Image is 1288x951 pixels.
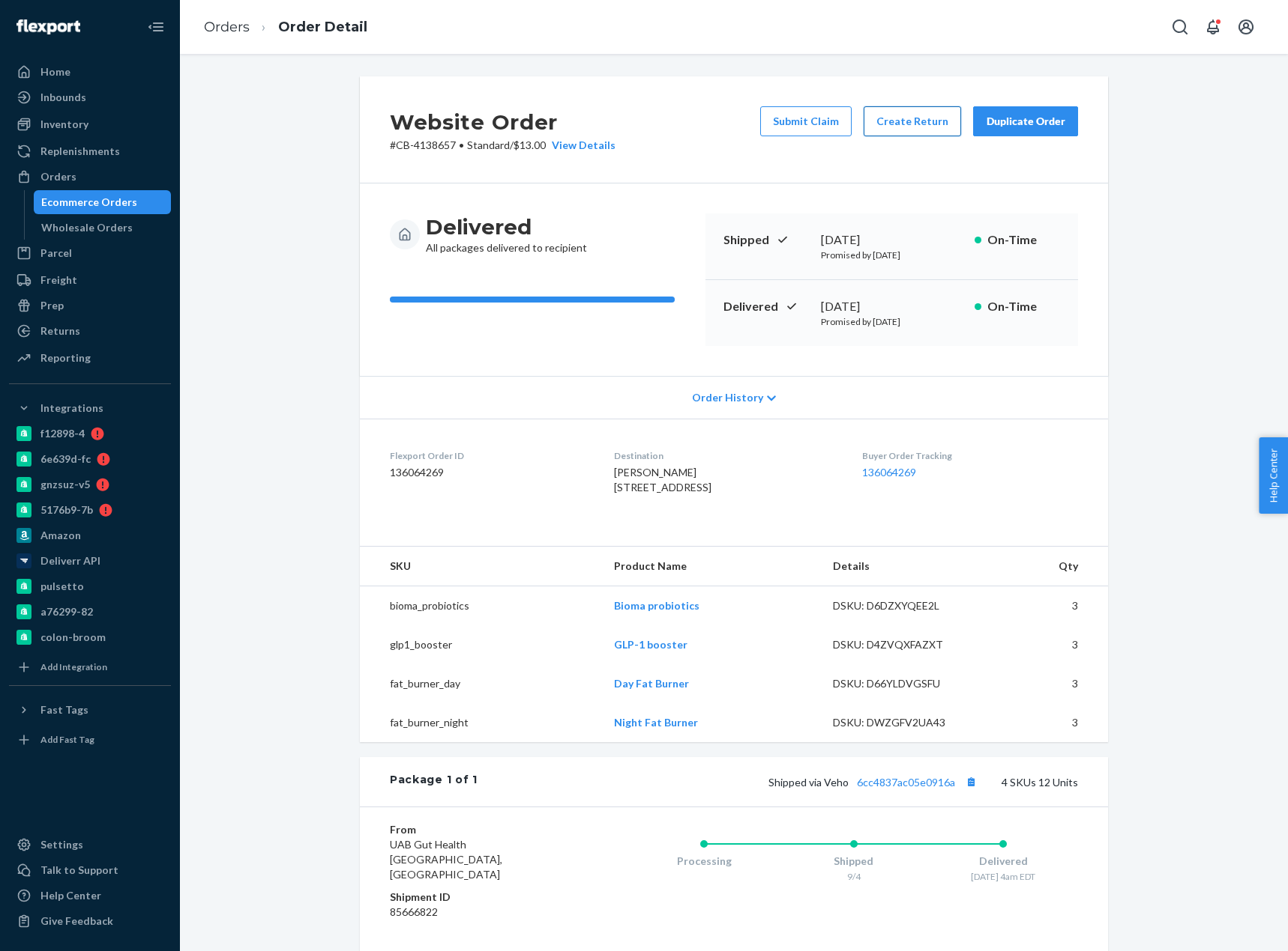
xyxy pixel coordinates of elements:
a: 136064269 [862,466,916,478]
a: Talk to Support [9,858,171,882]
a: Parcel [9,241,171,265]
p: # CB-4138657 / $13.00 [390,138,616,153]
td: glp1_booster [360,625,602,664]
div: Settings [40,837,83,852]
div: DSKU: DWZGFV2UA43 [833,715,974,730]
a: Bioma probiotics [614,599,699,612]
div: Amazon [40,528,81,543]
div: Add Integration [40,660,107,673]
button: Integrations [9,396,171,420]
div: [DATE] 4am EDT [928,870,1078,883]
a: Add Integration [9,655,171,679]
a: Day Fat Burner [614,677,689,690]
span: [PERSON_NAME] [STREET_ADDRESS] [614,466,711,493]
div: Integrations [40,401,103,416]
div: Ecommerce Orders [41,195,137,210]
a: pulsetto [9,574,171,598]
div: Prep [40,298,64,313]
p: Promised by [DATE] [821,249,963,261]
a: Order Detail [278,19,367,35]
a: Prep [9,294,171,317]
a: Deliverr API [9,549,171,573]
div: 6e639d-fc [40,452,91,467]
span: Standard [467,139,510,151]
span: Shipped via Veho [768,776,981,789]
td: 3 [985,586,1108,626]
a: 6cc4837ac05e0916a [857,776,955,789]
button: Create Return [864,106,961,136]
a: 5176b9-7b [9,498,171,522]
div: Deliverr API [40,553,100,568]
div: [DATE] [821,231,963,249]
th: Qty [985,547,1108,586]
a: Returns [9,319,171,343]
a: Night Fat Burner [614,716,698,729]
button: Open Search Box [1165,12,1195,42]
div: Fast Tags [40,702,88,717]
div: Talk to Support [40,863,118,878]
a: Help Center [9,884,171,908]
a: Inventory [9,112,171,136]
ol: breadcrumbs [192,5,379,49]
div: Wholesale Orders [41,220,133,235]
dt: Buyer Order Tracking [862,449,1078,462]
div: DSKU: D66YLDVGSFU [833,676,974,691]
td: bioma_probiotics [360,586,602,626]
dt: From [390,822,569,837]
h2: Website Order [390,106,616,138]
td: 3 [985,664,1108,703]
a: Freight [9,268,171,292]
span: Help Center [1259,437,1288,514]
a: colon-broom [9,625,171,649]
div: Processing [629,854,779,869]
dt: Flexport Order ID [390,449,590,462]
div: Help Center [40,888,101,903]
div: Replenishments [40,144,120,159]
div: DSKU: D4ZVQXFAZXT [833,637,974,652]
div: Shipped [779,854,929,869]
div: Duplicate Order [986,114,1065,129]
a: a76299-82 [9,600,171,624]
dd: 136064269 [390,465,590,480]
a: Orders [204,19,250,35]
div: Home [40,64,70,79]
div: 4 SKUs 12 Units [478,772,1078,792]
div: gnzsuz-v5 [40,477,90,492]
p: On-Time [987,231,1060,249]
button: Give Feedback [9,909,171,933]
a: GLP-1 booster [614,638,687,651]
a: Home [9,60,171,84]
a: Inbounds [9,85,171,109]
button: Open account menu [1231,12,1261,42]
a: Ecommerce Orders [34,190,172,214]
div: 9/4 [779,870,929,883]
dd: 85666822 [390,905,569,920]
td: fat_burner_day [360,664,602,703]
div: f12898-4 [40,426,85,441]
span: Order History [692,390,763,405]
a: Settings [9,833,171,857]
button: Submit Claim [760,106,852,136]
a: 6e639d-fc [9,447,171,471]
button: Fast Tags [9,698,171,722]
div: pulsetto [40,579,84,594]
th: Product Name [602,547,820,586]
div: Delivered [928,854,1078,869]
button: Copy tracking number [961,772,981,792]
td: fat_burner_night [360,703,602,742]
span: • [459,139,464,151]
img: Flexport logo [16,19,80,34]
div: Orders [40,169,76,184]
a: gnzsuz-v5 [9,473,171,496]
p: Delivered [723,298,809,315]
button: Close Navigation [141,12,171,42]
a: Replenishments [9,139,171,163]
div: [DATE] [821,298,963,315]
a: Wholesale Orders [34,216,172,240]
a: f12898-4 [9,422,171,446]
div: Freight [40,273,77,288]
div: Inventory [40,117,88,132]
p: On-Time [987,298,1060,315]
p: Promised by [DATE] [821,315,963,328]
a: Orders [9,165,171,189]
